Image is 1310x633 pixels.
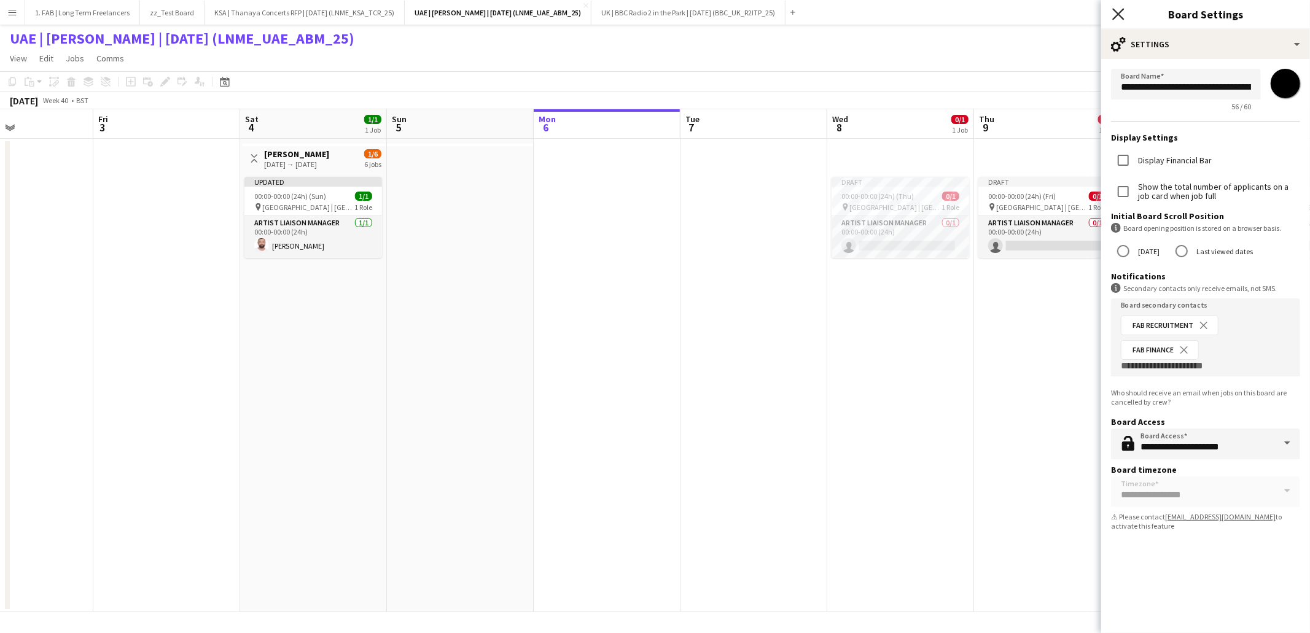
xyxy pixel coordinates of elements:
[1111,464,1300,475] h3: Board timezone
[244,177,382,187] div: Updated
[832,114,848,125] span: Wed
[978,177,1116,258] app-job-card: Draft00:00-00:00 (24h) (Fri)0/1 [GEOGRAPHIC_DATA] | [GEOGRAPHIC_DATA], [GEOGRAPHIC_DATA]1 RoleArt...
[1165,512,1276,521] a: [EMAIL_ADDRESS][DOMAIN_NAME]
[254,192,326,201] span: 00:00-00:00 (24h) (Sun)
[978,177,1116,187] div: Draft
[205,1,405,25] button: KSA | Thanaya Concerts RFP | [DATE] (LNME_KSA_TCR_25)
[832,177,969,187] div: Draft
[1111,271,1300,282] h3: Notifications
[264,160,329,169] div: [DATE] → [DATE]
[365,125,381,134] div: 1 Job
[1136,242,1160,261] label: [DATE]
[390,120,407,134] span: 5
[978,216,1116,258] app-card-role: Artist Liaison Manager0/100:00-00:00 (24h)
[66,53,84,64] span: Jobs
[39,53,53,64] span: Edit
[591,1,786,25] button: UK | BBC Radio 2 in the Park | [DATE] (BBC_UK_R2ITP_25)
[244,177,382,258] app-job-card: Updated00:00-00:00 (24h) (Sun)1/1 [GEOGRAPHIC_DATA] | [GEOGRAPHIC_DATA], [GEOGRAPHIC_DATA]1 RoleA...
[1111,416,1300,427] h3: Board Access
[1133,346,1174,354] span: FAB Finance
[98,114,108,125] span: Fri
[1111,211,1300,222] h3: Initial Board Scroll Position
[1121,313,1290,371] mat-chip-grid: Board secondary contact selection
[41,96,71,105] span: Week 40
[537,120,556,134] span: 6
[684,120,700,134] span: 7
[364,158,381,169] div: 6 jobs
[1111,512,1300,530] div: ⚠ Please contact to activate this feature
[10,53,27,64] span: View
[988,192,1056,201] span: 00:00-00:00 (24h) (Fri)
[1098,115,1115,124] span: 0/1
[1089,192,1106,201] span: 0/1
[1111,388,1300,406] div: Who should receive an email when jobs on this board are cancelled by crew?
[10,95,38,107] div: [DATE]
[1111,283,1300,293] div: Secondary contacts only receive emails, not SMS.
[977,120,994,134] span: 9
[1111,132,1300,143] h3: Display Settings
[76,96,88,105] div: BST
[243,120,259,134] span: 4
[1136,156,1212,165] label: Display Financial Bar
[10,29,354,48] h1: UAE | [PERSON_NAME] | [DATE] (LNME_UAE_ABM_25)
[245,114,259,125] span: Sat
[262,203,354,212] span: [GEOGRAPHIC_DATA] | [GEOGRAPHIC_DATA], [GEOGRAPHIC_DATA]
[140,1,205,25] button: zz_Test Board
[1121,300,1207,309] mat-label: Board secondary contacts
[96,53,124,64] span: Comms
[979,114,994,125] span: Thu
[1136,182,1300,201] label: Show the total number of applicants on a job card when job full
[244,216,382,258] app-card-role: Artist Liaison Manager1/100:00-00:00 (24h)[PERSON_NAME]
[34,50,58,66] a: Edit
[1099,125,1115,134] div: 1 Job
[1101,29,1310,59] div: Settings
[92,50,129,66] a: Comms
[849,203,942,212] span: [GEOGRAPHIC_DATA] | [GEOGRAPHIC_DATA], [GEOGRAPHIC_DATA]
[942,192,959,201] span: 0/1
[1101,6,1310,22] h3: Board Settings
[1222,102,1261,111] span: 56 / 60
[832,177,969,258] app-job-card: Draft00:00-00:00 (24h) (Thu)0/1 [GEOGRAPHIC_DATA] | [GEOGRAPHIC_DATA], [GEOGRAPHIC_DATA]1 RoleArt...
[685,114,700,125] span: Tue
[841,192,914,201] span: 00:00-00:00 (24h) (Thu)
[951,115,969,124] span: 0/1
[942,203,959,212] span: 1 Role
[364,115,381,124] span: 1/1
[830,120,848,134] span: 8
[952,125,968,134] div: 1 Job
[832,216,969,258] app-card-role: Artist Liaison Manager0/100:00-00:00 (24h)
[392,114,407,125] span: Sun
[5,50,32,66] a: View
[539,114,556,125] span: Mon
[405,1,591,25] button: UAE | [PERSON_NAME] | [DATE] (LNME_UAE_ABM_25)
[1111,223,1300,233] div: Board opening position is stored on a browser basis.
[364,149,381,158] span: 1/6
[1194,242,1253,261] label: Last viewed dates
[1133,322,1193,329] span: FAB Recruitment
[264,149,329,160] h3: [PERSON_NAME]
[355,192,372,201] span: 1/1
[1088,203,1106,212] span: 1 Role
[354,203,372,212] span: 1 Role
[61,50,89,66] a: Jobs
[996,203,1088,212] span: [GEOGRAPHIC_DATA] | [GEOGRAPHIC_DATA], [GEOGRAPHIC_DATA]
[25,1,140,25] button: 1. FAB | Long Term Freelancers
[96,120,108,134] span: 3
